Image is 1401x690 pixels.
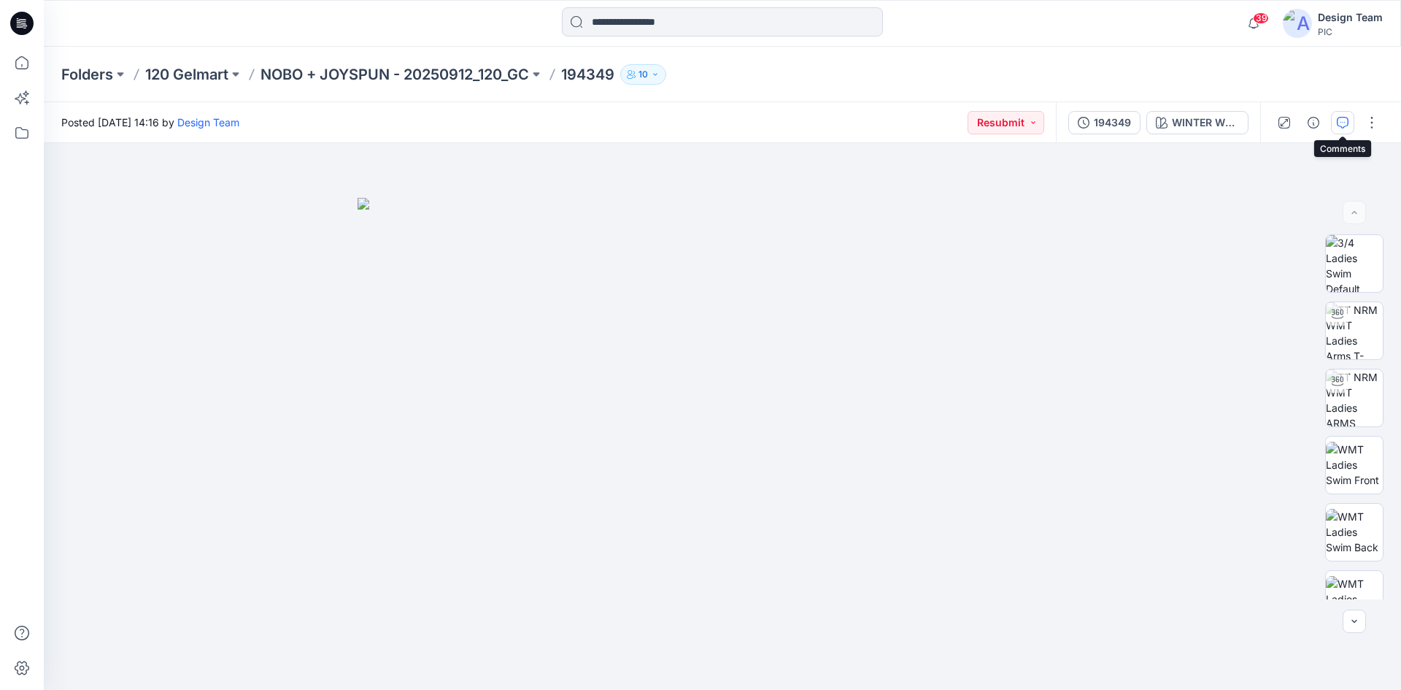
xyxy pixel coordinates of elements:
p: 194349 [561,64,614,85]
div: PIC [1318,26,1383,37]
div: Design Team [1318,9,1383,26]
span: Posted [DATE] 14:16 by [61,115,239,130]
img: WMT Ladies Swim Front [1326,442,1383,488]
img: WMT Ladies Swim Left [1326,576,1383,622]
button: Details [1302,111,1325,134]
img: 3/4 Ladies Swim Default [1326,235,1383,292]
a: NOBO + JOYSPUN - 20250912_120_GC [260,64,529,85]
button: 10 [620,64,666,85]
div: WINTER WHITE [1172,115,1239,131]
button: 194349 [1068,111,1141,134]
span: 39 [1253,12,1269,24]
a: Folders [61,64,113,85]
button: WINTER WHITE [1146,111,1248,134]
a: 120 Gelmart [145,64,228,85]
a: Design Team [177,116,239,129]
div: 194349 [1094,115,1131,131]
img: TT NRM WMT Ladies Arms T-POSE [1326,302,1383,359]
img: TT NRM WMT Ladies ARMS DOWN [1326,369,1383,426]
img: WMT Ladies Swim Back [1326,509,1383,555]
img: avatar [1283,9,1312,38]
p: 10 [638,66,648,83]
